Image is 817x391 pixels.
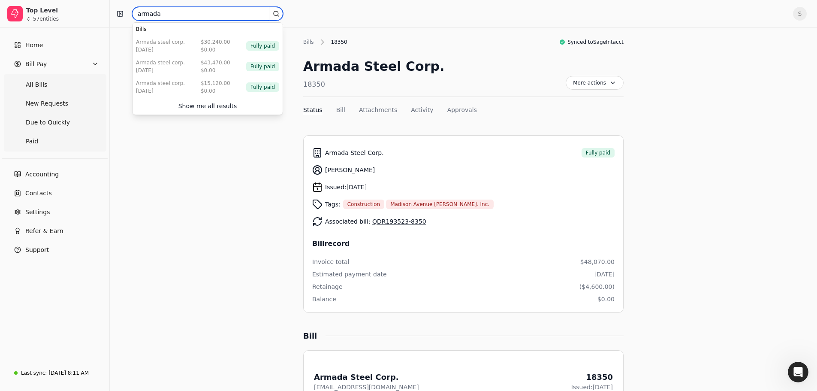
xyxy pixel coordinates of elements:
span: Support [25,246,49,255]
div: Armada Steel Corp. [136,38,185,46]
div: Last sync: [21,369,47,377]
span: Paid [26,137,38,146]
span: Synced to SageIntacct [567,38,624,46]
div: 18350 [303,79,444,90]
div: $30,240.00 [201,38,230,46]
div: $0.00 [201,87,230,95]
button: Show me all results [134,99,281,113]
span: Home [25,41,43,50]
div: Armada Steel Corp. [136,59,185,67]
div: Suggestions [133,23,283,97]
span: Settings [25,208,50,217]
div: $15,120.00 [201,79,230,87]
div: Bill [303,330,326,342]
span: Accounting [25,170,59,179]
a: Accounting [3,166,106,183]
a: Contacts [3,185,106,202]
div: Armada Steel Corp. [136,79,185,87]
div: Retainage [312,282,343,291]
div: $48,070.00 [580,258,615,267]
div: $0.00 [597,295,615,304]
input: Search [132,7,283,21]
span: All Bills [26,80,47,89]
div: 57 entities [33,16,59,21]
div: [DATE] 8:11 AM [48,369,89,377]
button: Activity [411,106,433,115]
div: Top Level [26,6,102,15]
span: Fully paid [250,83,275,91]
span: Bill Pay [25,60,47,69]
span: New Requests [26,99,68,108]
span: Fully paid [586,149,610,157]
a: All Bills [5,76,104,93]
div: Show me all results [178,102,237,111]
button: Bill [336,106,345,115]
button: Support [3,241,106,258]
div: ($4,600.00) [579,282,615,291]
span: Madison Avenue [PERSON_NAME]. Inc. [390,200,489,208]
div: $0.00 [201,46,230,54]
nav: Breadcrumb [303,38,352,46]
button: Refer & Earn [3,222,106,239]
div: [DATE] [136,46,185,54]
a: QDR193523-8350 [372,218,426,225]
div: Estimated payment date [312,270,387,279]
button: S [793,7,807,21]
div: [DATE] [136,67,185,74]
button: Bill Pay [3,55,106,73]
div: $43,470.00 [201,59,230,67]
a: Due to Quickly [5,114,104,131]
a: Settings [3,203,106,221]
div: Bills [303,38,318,46]
span: Contacts [25,189,52,198]
span: Associated bill: [325,217,426,226]
div: 18350 [327,38,352,46]
div: [DATE] [136,87,185,95]
div: $0.00 [201,67,230,74]
div: Armada Steel Corp. [303,57,444,76]
button: More actions [566,76,624,90]
span: Armada Steel Corp. [325,149,384,158]
div: Invoice total [312,258,350,267]
span: Due to Quickly [26,118,70,127]
div: Armada Steel Corp. [314,371,419,383]
span: Refer & Earn [25,227,63,236]
button: Approvals [447,106,477,115]
span: [PERSON_NAME] [325,166,375,175]
a: Home [3,36,106,54]
span: Issued: [DATE] [325,183,367,192]
iframe: Intercom live chat [788,362,808,382]
span: Fully paid [250,42,275,50]
button: Status [303,106,323,115]
span: Bill record [312,239,358,249]
span: Tags: [325,200,341,209]
a: New Requests [5,95,104,112]
button: Attachments [359,106,397,115]
div: 18350 [571,371,613,383]
a: Last sync:[DATE] 8:11 AM [3,365,106,381]
span: Fully paid [250,63,275,70]
a: Paid [5,133,104,150]
span: Construction [347,200,380,208]
div: [DATE] [594,270,615,279]
div: Balance [312,295,336,304]
div: Bills [133,23,283,36]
